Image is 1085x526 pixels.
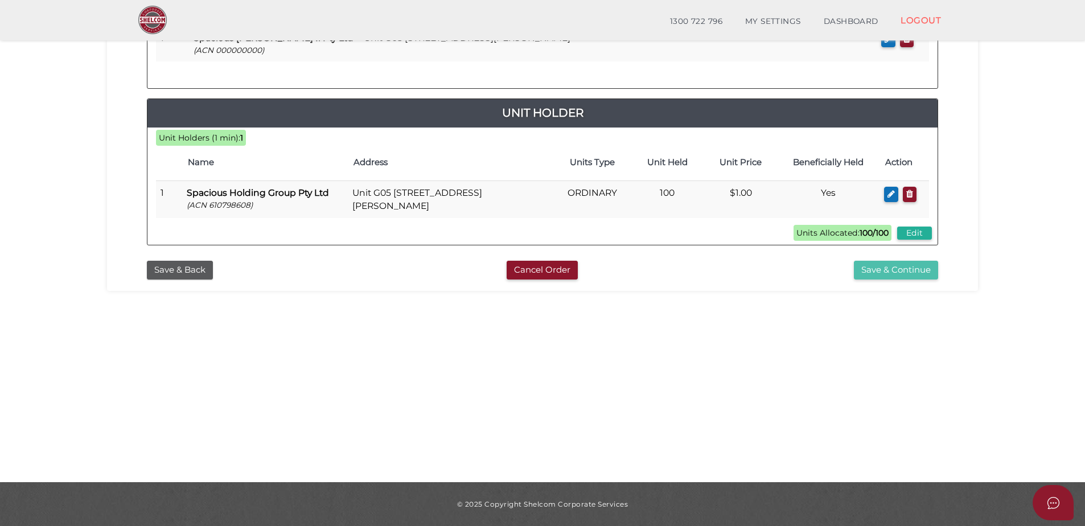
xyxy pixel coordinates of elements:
[897,227,932,240] button: Edit
[147,261,213,280] button: Save & Back
[354,158,548,167] h4: Address
[553,181,630,218] td: ORDINARY
[812,10,890,33] a: DASHBOARD
[187,187,329,198] b: Spacious Holding Group Pty Ltd
[156,26,189,61] td: 1
[734,10,812,33] a: MY SETTINGS
[559,158,624,167] h4: Units Type
[704,181,778,218] td: $1.00
[507,261,578,280] button: Cancel Order
[659,10,734,33] a: 1300 722 796
[194,45,355,56] p: (ACN 000000000)
[240,133,243,143] b: 1
[860,228,889,238] b: 100/100
[1033,485,1074,520] button: Open asap
[636,158,698,167] h4: Unit Held
[783,158,874,167] h4: Beneficially Held
[631,181,704,218] td: 100
[885,158,923,167] h4: Action
[147,104,938,122] a: Unit Holder
[348,181,554,218] td: Unit G05 [STREET_ADDRESS][PERSON_NAME]
[854,261,938,280] button: Save & Continue
[889,9,952,32] a: LOGOUT
[187,200,343,211] p: (ACN 610798608)
[188,158,342,167] h4: Name
[156,181,182,218] td: 1
[710,158,772,167] h4: Unit Price
[794,225,891,241] span: Units Allocated:
[359,26,877,61] td: Unit G05 [STREET_ADDRESS][PERSON_NAME]
[778,181,879,218] td: Yes
[159,133,240,143] span: Unit Holders (1 min):
[116,499,969,509] div: © 2025 Copyright Shelcom Corporate Services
